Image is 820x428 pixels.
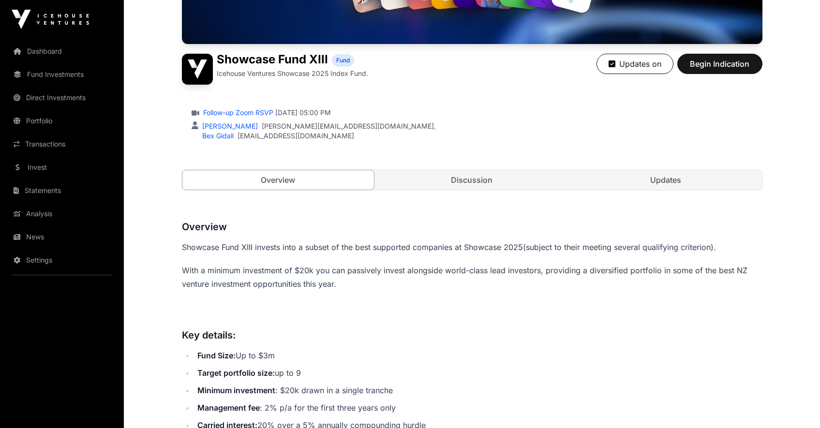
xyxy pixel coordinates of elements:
a: Analysis [8,203,116,224]
a: Statements [8,180,116,201]
button: Begin Indication [677,54,762,74]
a: Invest [8,157,116,178]
a: Direct Investments [8,87,116,108]
span: [DATE] 05:00 PM [275,108,331,118]
a: [PERSON_NAME] [200,122,258,130]
a: Follow-up Zoom RSVP [201,108,273,118]
nav: Tabs [182,170,762,190]
a: Transactions [8,133,116,155]
img: Icehouse Ventures Logo [12,10,89,29]
p: Icehouse Ventures Showcase 2025 Index Fund. [217,69,368,78]
h1: Showcase Fund XIII [217,54,328,67]
a: Settings [8,250,116,271]
h3: Key details: [182,327,762,343]
strong: Target portfolio size: [197,368,275,378]
a: Overview [182,170,375,190]
a: [PERSON_NAME][EMAIL_ADDRESS][DOMAIN_NAME] [262,121,434,131]
h3: Overview [182,219,762,235]
a: Updates [570,170,762,190]
li: : $20k drawn in a single tranche [194,384,762,397]
a: Begin Indication [677,63,762,73]
img: Showcase Fund XIII [182,54,213,85]
strong: Fund Size: [197,351,236,360]
strong: Minimum investment [197,385,275,395]
li: : 2% p/a for the first three years only [194,401,762,414]
button: Updates on [596,54,673,74]
span: Showcase Fund XIII invests into a subset of the best supported companies at Showcase 2025 [182,242,523,252]
a: Fund Investments [8,64,116,85]
a: Portfolio [8,110,116,132]
iframe: Chat Widget [772,382,820,428]
a: Bex Gidall [200,132,234,140]
li: Up to $3m [194,349,762,362]
p: (subject to their meeting several qualifying criterion). [182,240,762,254]
a: Dashboard [8,41,116,62]
div: , [200,121,436,131]
li: up to 9 [194,366,762,380]
a: [EMAIL_ADDRESS][DOMAIN_NAME] [238,131,354,141]
a: News [8,226,116,248]
strong: Management fee [197,403,260,413]
a: Discussion [376,170,568,190]
p: With a minimum investment of $20k you can passively invest alongside world-class lead investors, ... [182,264,762,291]
span: Fund [336,57,350,64]
span: Begin Indication [689,58,750,70]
